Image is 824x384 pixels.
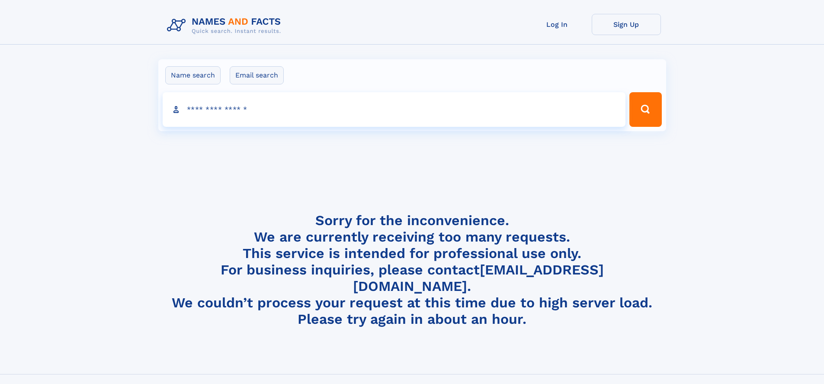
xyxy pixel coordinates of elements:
[353,261,604,294] a: [EMAIL_ADDRESS][DOMAIN_NAME]
[164,14,288,37] img: Logo Names and Facts
[629,92,661,127] button: Search Button
[164,212,661,328] h4: Sorry for the inconvenience. We are currently receiving too many requests. This service is intend...
[592,14,661,35] a: Sign Up
[165,66,221,84] label: Name search
[163,92,626,127] input: search input
[230,66,284,84] label: Email search
[523,14,592,35] a: Log In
